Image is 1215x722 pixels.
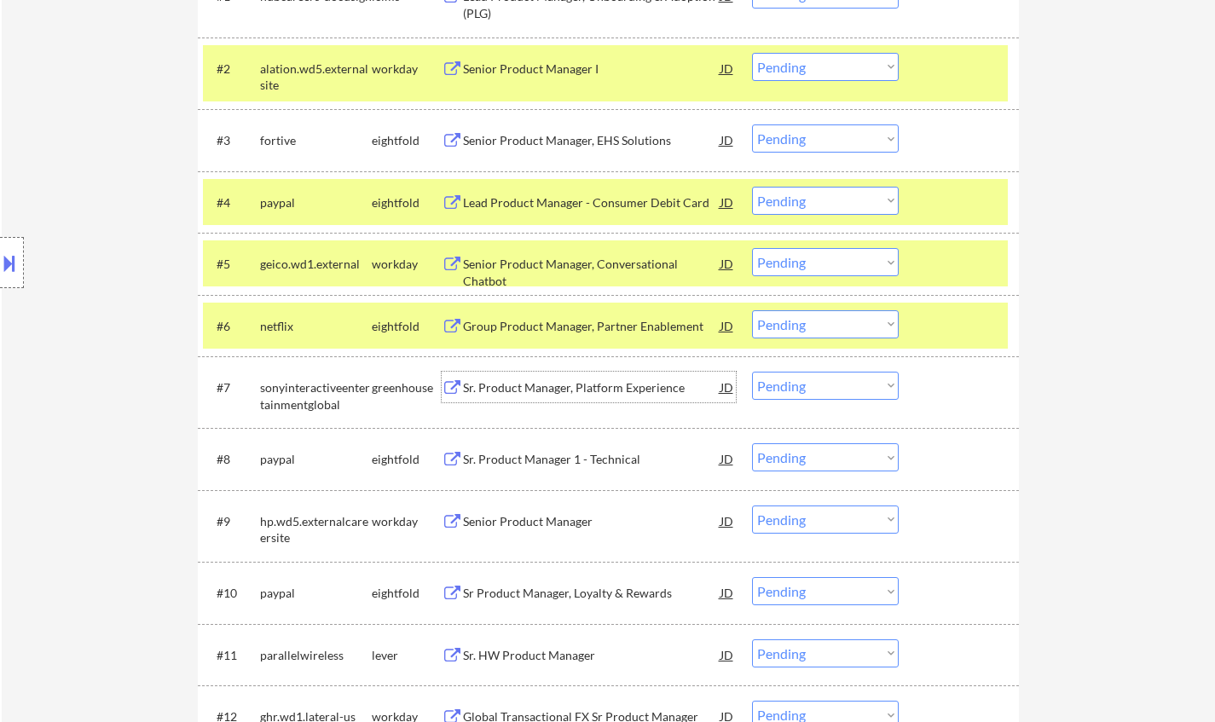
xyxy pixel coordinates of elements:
div: #8 [217,451,246,468]
div: #9 [217,513,246,530]
div: JD [719,443,736,474]
div: paypal [260,194,372,211]
div: JD [719,124,736,155]
div: Lead Product Manager - Consumer Debit Card [463,194,720,211]
div: fortive [260,132,372,149]
div: Senior Product Manager I [463,61,720,78]
div: Group Product Manager, Partner Enablement [463,318,720,335]
div: workday [372,513,442,530]
div: Senior Product Manager [463,513,720,530]
div: lever [372,647,442,664]
div: #10 [217,585,246,602]
div: Sr. Product Manager, Platform Experience [463,379,720,396]
div: eightfold [372,132,442,149]
div: paypal [260,585,372,602]
div: #11 [217,647,246,664]
div: geico.wd1.external [260,256,372,273]
div: Senior Product Manager, EHS Solutions [463,132,720,149]
div: JD [719,187,736,217]
div: eightfold [372,318,442,335]
div: Sr. Product Manager 1 - Technical [463,451,720,468]
div: alation.wd5.externalsite [260,61,372,94]
div: JD [719,505,736,536]
div: sonyinteractiveentertainmentglobal [260,379,372,413]
div: Sr Product Manager, Loyalty & Rewards [463,585,720,602]
div: #2 [217,61,246,78]
div: eightfold [372,451,442,468]
div: workday [372,256,442,273]
div: JD [719,372,736,402]
div: JD [719,577,736,608]
div: netflix [260,318,372,335]
div: parallelwireless [260,647,372,664]
div: workday [372,61,442,78]
div: eightfold [372,585,442,602]
div: paypal [260,451,372,468]
div: Senior Product Manager, Conversational Chatbot [463,256,720,289]
div: JD [719,53,736,84]
div: JD [719,248,736,279]
div: JD [719,639,736,670]
div: Sr. HW Product Manager [463,647,720,664]
div: eightfold [372,194,442,211]
div: hp.wd5.externalcareersite [260,513,372,546]
div: JD [719,310,736,341]
div: greenhouse [372,379,442,396]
